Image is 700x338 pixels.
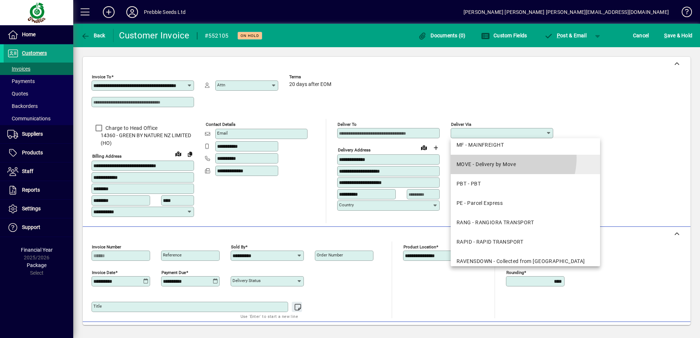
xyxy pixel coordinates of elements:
div: RANG - RANGIORA TRANSPORT [457,219,534,226]
div: MF - MAINFREIGHT [457,141,504,149]
div: Prebble Seeds Ltd [144,6,186,18]
mat-label: Email [217,131,228,136]
a: Products [4,144,73,162]
mat-label: Deliver To [338,122,357,127]
mat-option: RAVENSDOWN - Collected from Ravensdown [451,252,600,271]
app-page-header-button: Back [73,29,113,42]
a: View on map [418,142,430,153]
mat-label: Product location [403,244,436,249]
span: ave & Hold [664,30,692,41]
mat-label: Invoice number [92,244,121,249]
div: RAPID - RAPID TRANSPORT [457,238,523,246]
button: Back [79,29,107,42]
a: Suppliers [4,125,73,143]
mat-option: RAPID - RAPID TRANSPORT [451,232,600,252]
mat-label: Reference [163,252,182,258]
mat-label: Attn [217,82,225,87]
span: Package [27,262,46,268]
mat-label: Invoice To [92,74,111,79]
mat-option: MOVE - Delivery by Move [451,155,600,174]
mat-label: Title [93,304,102,309]
a: Backorders [4,100,73,112]
a: View on map [172,148,184,159]
a: Reports [4,181,73,199]
a: Home [4,26,73,44]
a: Knowledge Base [676,1,691,25]
mat-label: Sold by [231,244,245,249]
mat-option: PE - Parcel Express [451,194,600,213]
label: Charge to Head Office [104,124,157,132]
mat-option: RANG - RANGIORA TRANSPORT [451,213,600,232]
button: Documents (0) [416,29,468,42]
a: Communications [4,112,73,125]
mat-label: Invoice date [92,270,115,275]
span: 20 days after EOM [289,82,331,87]
span: Support [22,224,40,230]
span: 14360 - GREEN BY NATURE NZ LIMITED (HO) [92,132,194,147]
span: Cancel [633,30,649,41]
span: Invoices [7,66,30,72]
span: S [664,33,667,38]
div: Customer Invoice [119,30,190,41]
mat-label: Payment due [161,270,186,275]
span: Staff [22,168,33,174]
span: Home [22,31,36,37]
span: On hold [241,33,259,38]
mat-option: MF - MAINFREIGHT [451,135,600,155]
span: Settings [22,206,41,211]
span: Payments [7,78,35,84]
span: Financial Year [21,247,53,253]
button: Cancel [631,29,651,42]
button: Profile [120,5,144,19]
span: Custom Fields [481,33,527,38]
button: Save & Hold [662,29,694,42]
span: Backorders [7,103,38,109]
mat-hint: Use 'Enter' to start a new line [241,312,298,320]
div: PE - Parcel Express [457,199,503,207]
button: Add [97,5,120,19]
mat-option: PBT - PBT [451,174,600,194]
span: P [557,33,560,38]
a: Invoices [4,63,73,75]
span: Products [22,150,43,155]
mat-label: Country [339,202,354,207]
span: Documents (0) [418,33,466,38]
span: Terms [289,75,333,79]
a: Support [4,218,73,237]
button: Copy to Delivery address [184,148,196,160]
a: Settings [4,200,73,218]
mat-label: Delivery status [232,278,261,283]
span: ost & Email [544,33,587,38]
span: Back [81,33,105,38]
button: Custom Fields [479,29,529,42]
span: Communications [7,116,51,121]
span: Customers [22,50,47,56]
button: Post & Email [540,29,590,42]
button: Choose address [430,142,442,154]
span: Reports [22,187,40,193]
div: PBT - PBT [457,180,481,188]
mat-label: Rounding [506,270,524,275]
div: [PERSON_NAME] [PERSON_NAME] [PERSON_NAME][EMAIL_ADDRESS][DOMAIN_NAME] [463,6,669,18]
div: MOVE - Delivery by Move [457,161,516,168]
a: Payments [4,75,73,87]
mat-label: Order number [317,252,343,258]
a: Quotes [4,87,73,100]
div: RAVENSDOWN - Collected from [GEOGRAPHIC_DATA] [457,258,585,265]
div: #552105 [205,30,229,42]
span: Suppliers [22,131,43,137]
span: Quotes [7,91,28,97]
a: Staff [4,162,73,181]
mat-label: Deliver via [451,122,471,127]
